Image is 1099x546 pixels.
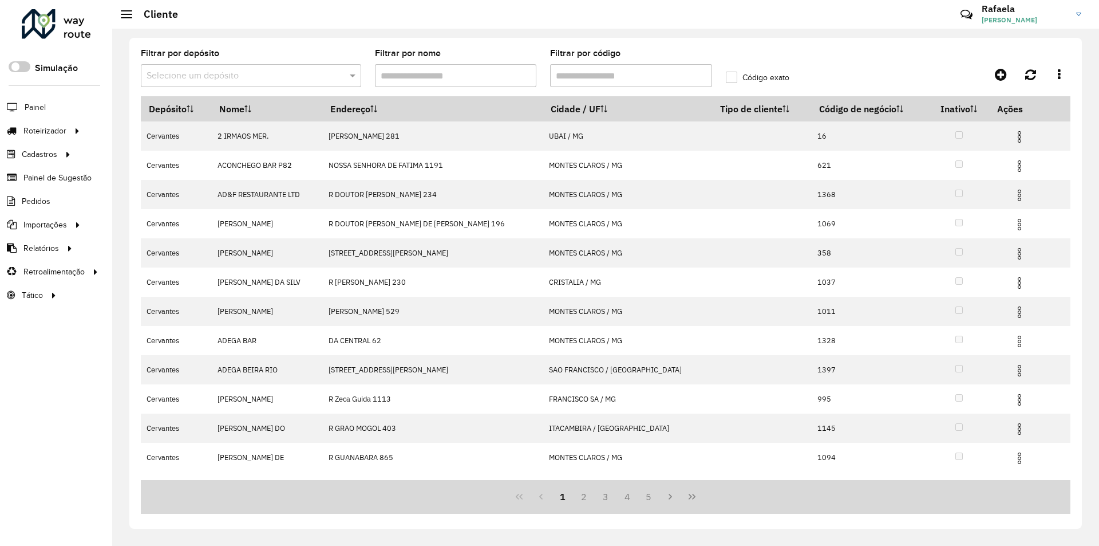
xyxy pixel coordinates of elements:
[132,8,178,21] h2: Cliente
[141,384,211,414] td: Cervantes
[211,121,322,151] td: 2 IRMAOS MER.
[812,384,928,414] td: 995
[726,72,789,84] label: Código exato
[22,195,50,207] span: Pedidos
[322,297,543,326] td: [PERSON_NAME] 529
[322,384,543,414] td: R Zeca Guida 1113
[25,101,46,113] span: Painel
[982,15,1068,25] span: [PERSON_NAME]
[543,238,712,268] td: MONTES CLAROS / MG
[375,46,441,60] label: Filtrar por nome
[543,209,712,238] td: MONTES CLAROS / MG
[141,97,211,121] th: Depósito
[211,384,322,414] td: [PERSON_NAME]
[23,172,92,184] span: Painel de Sugestão
[573,486,595,508] button: 2
[638,486,660,508] button: 5
[23,242,59,254] span: Relatórios
[812,268,928,297] td: 1037
[211,97,322,121] th: Nome
[141,121,211,151] td: Cervantes
[322,180,543,209] td: R DOUTOR [PERSON_NAME] 234
[543,355,712,384] td: SAO FRANCISCO / [GEOGRAPHIC_DATA]
[211,443,322,472] td: [PERSON_NAME] DE
[812,355,928,384] td: 1397
[812,414,928,443] td: 1145
[23,266,85,278] span: Retroalimentação
[141,414,211,443] td: Cervantes
[35,61,78,75] label: Simulação
[141,46,219,60] label: Filtrar por depósito
[595,486,616,508] button: 3
[543,97,712,121] th: Cidade / UF
[141,297,211,326] td: Cervantes
[23,125,66,137] span: Roteirizador
[211,180,322,209] td: AD&F RESTAURANTE LTD
[141,238,211,268] td: Cervantes
[550,46,620,60] label: Filtrar por código
[712,97,812,121] th: Tipo de cliente
[322,268,543,297] td: R [PERSON_NAME] 230
[812,238,928,268] td: 358
[812,209,928,238] td: 1069
[211,209,322,238] td: [PERSON_NAME]
[141,151,211,180] td: Cervantes
[322,414,543,443] td: R GRAO MOGOL 403
[141,355,211,384] td: Cervantes
[211,326,322,355] td: ADEGA BAR
[141,443,211,472] td: Cervantes
[211,355,322,384] td: ADEGA BEIRA RIO
[322,326,543,355] td: DA CENTRAL 62
[982,3,1068,14] h3: Rafaela
[22,148,57,160] span: Cadastros
[812,297,928,326] td: 1011
[543,151,712,180] td: MONTES CLAROS / MG
[543,443,712,472] td: MONTES CLAROS / MG
[543,384,712,414] td: FRANCISCO SA / MG
[322,209,543,238] td: R DOUTOR [PERSON_NAME] DE [PERSON_NAME] 196
[141,209,211,238] td: Cervantes
[22,289,43,301] span: Tático
[211,268,322,297] td: [PERSON_NAME] DA SILV
[211,414,322,443] td: [PERSON_NAME] DO
[141,326,211,355] td: Cervantes
[543,268,712,297] td: CRISTALIA / MG
[812,180,928,209] td: 1368
[141,268,211,297] td: Cervantes
[659,486,681,508] button: Next Page
[812,151,928,180] td: 621
[543,297,712,326] td: MONTES CLAROS / MG
[954,2,979,27] a: Contato Rápido
[322,355,543,384] td: [STREET_ADDRESS][PERSON_NAME]
[23,219,67,231] span: Importações
[322,151,543,180] td: NOSSA SENHORA DE FATIMA 1191
[543,326,712,355] td: MONTES CLAROS / MG
[211,151,322,180] td: ACONCHEGO BAR P82
[543,414,712,443] td: ITACAMBIRA / [GEOGRAPHIC_DATA]
[616,486,638,508] button: 4
[824,3,943,34] div: Críticas? Dúvidas? Elogios? Sugestões? Entre em contato conosco!
[543,121,712,151] td: UBAI / MG
[322,443,543,472] td: R GUANABARA 865
[812,443,928,472] td: 1094
[928,97,990,121] th: Inativo
[812,326,928,355] td: 1328
[211,238,322,268] td: [PERSON_NAME]
[812,121,928,151] td: 16
[211,297,322,326] td: [PERSON_NAME]
[322,238,543,268] td: [STREET_ADDRESS][PERSON_NAME]
[681,486,703,508] button: Last Page
[990,97,1058,121] th: Ações
[812,97,928,121] th: Código de negócio
[322,121,543,151] td: [PERSON_NAME] 281
[141,180,211,209] td: Cervantes
[543,180,712,209] td: MONTES CLAROS / MG
[322,97,543,121] th: Endereço
[552,486,574,508] button: 1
